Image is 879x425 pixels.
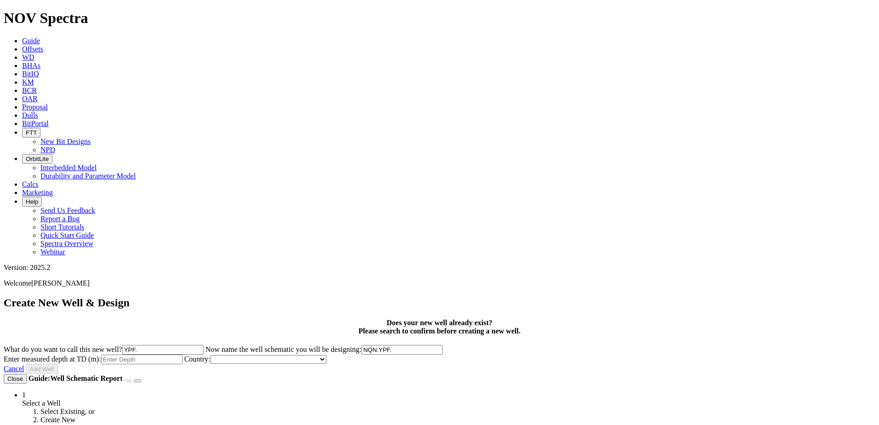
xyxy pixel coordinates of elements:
a: Proposal [22,103,48,111]
a: OAR [22,95,38,103]
button: Help [22,197,42,207]
span: Create New [40,416,75,424]
a: Interbedded Model [40,164,97,172]
a: Marketing [22,189,53,196]
button: FTT [22,128,40,138]
span: OrbitLite [26,155,49,162]
a: Guide [22,37,40,45]
input: What do you want to call this new well? [122,345,204,355]
input: Enter measured depth at TD (m): [101,355,183,364]
div: 1 [22,391,875,399]
a: KM [22,78,34,86]
p: Welcome [4,279,875,287]
a: WD [22,53,34,61]
a: Report a Bug [40,215,80,223]
div: Version: 2025.2 [4,264,875,272]
a: NPD [40,146,55,154]
label: What do you want to call this new well? [4,345,205,353]
a: Offsets [22,45,43,53]
h4: Does your new well already exist? Please search to confirm before creating a new well. [4,319,875,335]
a: BHAs [22,62,40,69]
select: Country: [211,355,326,364]
h2: Create New Well & Design [4,297,875,309]
label: Now name the well schematic you will be designing: [205,345,443,353]
a: Short Tutorials [40,223,85,231]
button: Add Well [26,364,57,374]
a: Cancel [4,365,24,373]
h1: NOV Spectra [4,10,875,27]
span: Well Schematic Report [50,374,122,382]
a: Durability and Parameter Model [40,172,136,180]
a: BitIQ [22,70,39,78]
button: Close [4,374,27,384]
a: Send Us Feedback [40,207,95,214]
label: Enter measured depth at TD (m): [4,355,184,363]
span: [PERSON_NAME] [31,279,90,287]
span: Select Existing, or [40,408,95,415]
a: BCR [22,86,37,94]
a: Spectra Overview [40,240,93,247]
a: Calcs [22,180,39,188]
button: OrbitLite [22,154,52,164]
a: Quick Start Guide [40,231,94,239]
label: Country: [184,355,326,363]
span: Help [26,198,38,205]
a: Webinar [40,248,65,256]
a: Dulls [22,111,38,119]
strong: Guide: [29,374,124,382]
span: FTT [26,129,37,136]
a: BitPortal [22,120,49,127]
input: Now name the well schematic you will be designing: [361,345,443,355]
a: New Bit Designs [40,138,91,145]
span: Select a Well [22,399,61,407]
